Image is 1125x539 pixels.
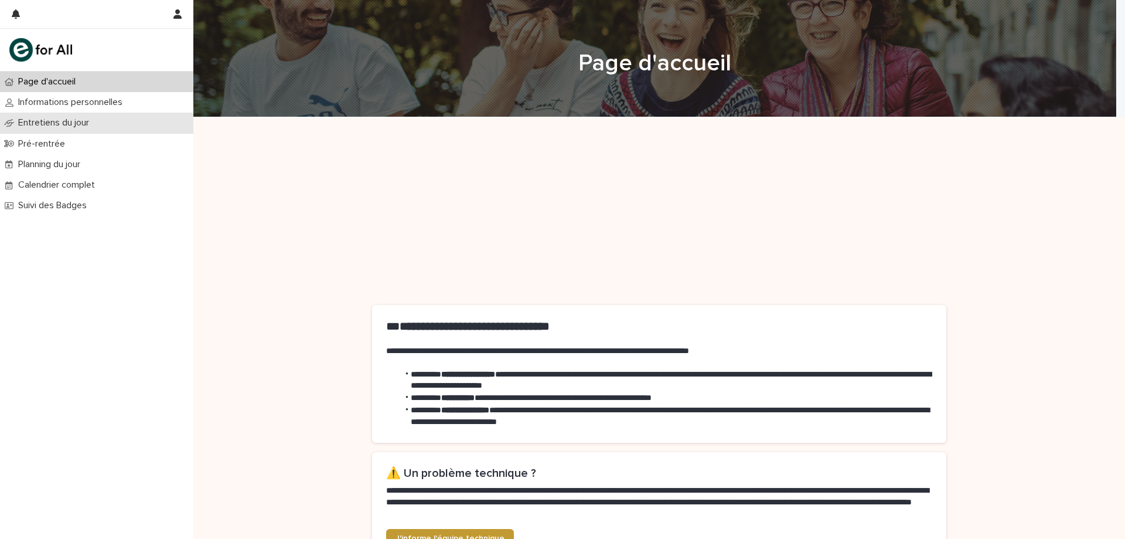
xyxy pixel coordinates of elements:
p: Page d'accueil [13,76,85,87]
p: Informations personnelles [13,97,132,108]
h1: Page d'accueil [368,49,942,77]
p: Suivi des Badges [13,200,96,211]
p: Planning du jour [13,159,90,170]
p: Calendrier complet [13,179,104,191]
p: Pré-rentrée [13,138,74,150]
img: mHINNnv7SNCQZijbaqql [9,38,72,62]
p: Entretiens du jour [13,117,98,128]
h2: ⚠️ Un problème technique ? [386,466,932,480]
